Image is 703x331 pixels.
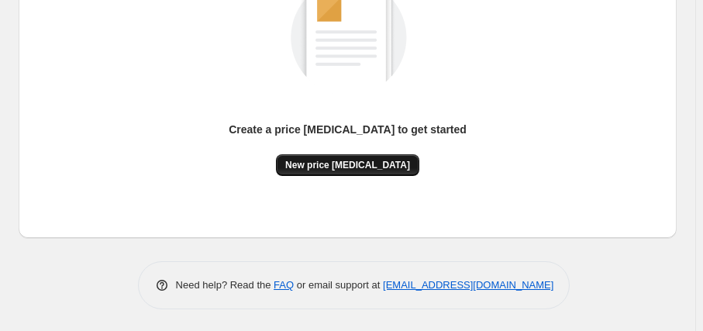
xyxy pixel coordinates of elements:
span: New price [MEDICAL_DATA] [285,159,410,171]
a: FAQ [274,279,294,291]
a: [EMAIL_ADDRESS][DOMAIN_NAME] [383,279,553,291]
span: or email support at [294,279,383,291]
button: New price [MEDICAL_DATA] [276,154,419,176]
span: Need help? Read the [176,279,274,291]
p: Create a price [MEDICAL_DATA] to get started [229,122,467,137]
